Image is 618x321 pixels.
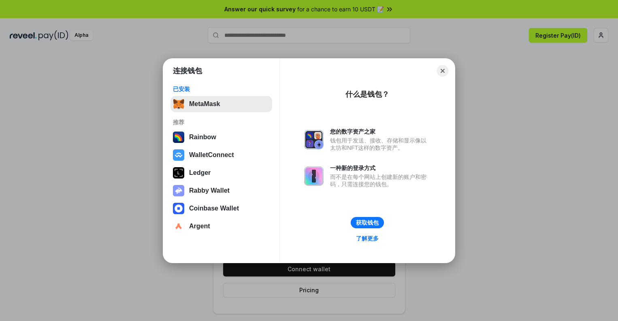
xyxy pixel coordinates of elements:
div: Argent [189,223,210,230]
div: 什么是钱包？ [345,89,389,99]
button: Close [437,65,448,77]
img: svg+xml,%3Csvg%20width%3D%2228%22%20height%3D%2228%22%20viewBox%3D%220%200%2028%2028%22%20fill%3D... [173,149,184,161]
img: svg+xml,%3Csvg%20xmlns%3D%22http%3A%2F%2Fwww.w3.org%2F2000%2Fsvg%22%20fill%3D%22none%22%20viewBox... [304,130,324,149]
img: svg+xml,%3Csvg%20xmlns%3D%22http%3A%2F%2Fwww.w3.org%2F2000%2Fsvg%22%20fill%3D%22none%22%20viewBox... [173,185,184,196]
div: 获取钱包 [356,219,379,226]
img: svg+xml,%3Csvg%20width%3D%22120%22%20height%3D%22120%22%20viewBox%3D%220%200%20120%20120%22%20fil... [173,132,184,143]
button: WalletConnect [170,147,272,163]
div: 钱包用于发送、接收、存储和显示像以太坊和NFT这样的数字资产。 [330,137,430,151]
div: Rainbow [189,134,216,141]
img: svg+xml,%3Csvg%20xmlns%3D%22http%3A%2F%2Fwww.w3.org%2F2000%2Fsvg%22%20width%3D%2228%22%20height%3... [173,167,184,179]
button: Rainbow [170,129,272,145]
div: Rabby Wallet [189,187,230,194]
div: MetaMask [189,100,220,108]
div: 已安装 [173,85,270,93]
button: Ledger [170,165,272,181]
div: Ledger [189,169,211,176]
div: Coinbase Wallet [189,205,239,212]
h1: 连接钱包 [173,66,202,76]
button: Coinbase Wallet [170,200,272,217]
div: 推荐 [173,119,270,126]
div: 您的数字资产之家 [330,128,430,135]
div: 而不是在每个网站上创建新的账户和密码，只需连接您的钱包。 [330,173,430,188]
img: svg+xml,%3Csvg%20width%3D%2228%22%20height%3D%2228%22%20viewBox%3D%220%200%2028%2028%22%20fill%3D... [173,203,184,214]
button: Rabby Wallet [170,183,272,199]
div: 了解更多 [356,235,379,242]
div: WalletConnect [189,151,234,159]
img: svg+xml,%3Csvg%20fill%3D%22none%22%20height%3D%2233%22%20viewBox%3D%220%200%2035%2033%22%20width%... [173,98,184,110]
a: 了解更多 [351,233,384,244]
img: svg+xml,%3Csvg%20width%3D%2228%22%20height%3D%2228%22%20viewBox%3D%220%200%2028%2028%22%20fill%3D... [173,221,184,232]
button: MetaMask [170,96,272,112]
img: svg+xml,%3Csvg%20xmlns%3D%22http%3A%2F%2Fwww.w3.org%2F2000%2Fsvg%22%20fill%3D%22none%22%20viewBox... [304,166,324,186]
button: Argent [170,218,272,234]
div: 一种新的登录方式 [330,164,430,172]
button: 获取钱包 [351,217,384,228]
